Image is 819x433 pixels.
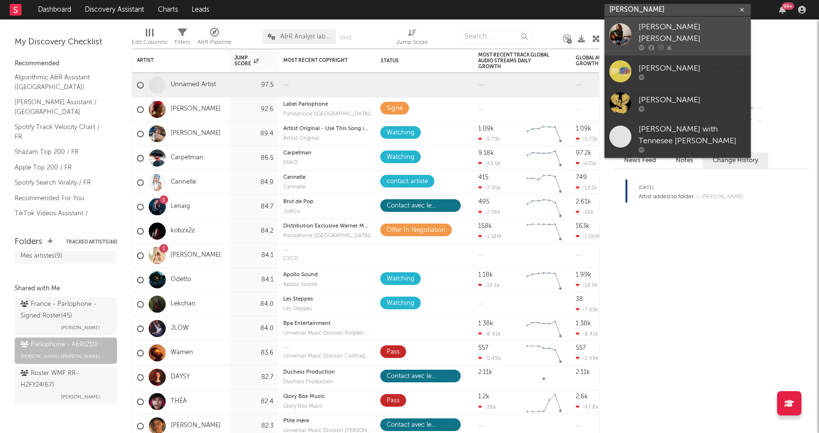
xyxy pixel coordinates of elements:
div: label: Cannelle [283,185,371,190]
div: -1.06M [576,233,600,240]
div: contact artiste [387,176,428,188]
a: [PERSON_NAME] with Tennesee [PERSON_NAME] [604,119,751,158]
div: -8.41k [576,331,598,337]
div: copyright: Brut de Pop [283,199,371,205]
div: -5.73k [478,136,500,142]
div: -7.95k [478,185,501,191]
a: Lenaïg [171,203,190,211]
div: copyright: Bpa Entertainment [283,321,371,326]
div: 1.2k [478,394,489,400]
a: Algorithmic A&R Assistant ([GEOGRAPHIC_DATA]) [15,72,107,92]
div: -5.49k [576,355,599,361]
div: -7.65k [576,306,598,313]
div: -- [744,115,809,128]
div: 92.6 [234,104,273,115]
div: copyright: Ptite mère [283,418,371,424]
div: Brut de Pop [283,199,371,205]
div: Bpa Entertainment [283,321,371,326]
div: Watching [387,127,414,139]
div: Parlophone - A&R ( 210 ) [20,339,98,351]
span: A&R Analyst labels [280,34,331,40]
input: Search... [459,29,532,44]
div: Jo&Co [283,209,371,214]
div: copyright: Duchess Production [283,370,371,375]
div: 84.0 [234,299,273,310]
div: Mes artistes ( 9 ) [20,250,62,262]
div: -26k [576,209,594,215]
div: label: CYCO [283,256,371,262]
div: 97.2k [576,150,591,156]
span: [PERSON_NAME] [61,322,100,334]
div: copyright: Artlist Original - Use This Song in Your Video - Go to Artlist.io [283,126,371,132]
div: My Discovery Checklist [15,37,117,48]
div: Ptite mère [283,418,371,424]
a: TikTok Videos Assistant / [GEOGRAPHIC_DATA] [15,208,107,228]
a: Odetto [171,276,191,284]
svg: Chart title [522,365,566,390]
span: [PERSON_NAME] [61,391,100,403]
svg: Chart title [522,195,566,219]
div: Edit Columns [132,24,167,53]
div: Glory Box Music [283,404,371,409]
div: 557 [576,345,586,351]
div: 2.61k [576,199,591,205]
div: label: Parlophone (France) [283,112,371,117]
div: 84.1 [234,274,273,286]
div: ENKO [283,160,371,166]
div: label: Parlophone (France) [283,233,371,239]
div: 84.0 [234,323,273,335]
a: Mes artistes(9) [15,249,117,264]
div: 38 [576,296,583,302]
div: 82.7 [234,372,273,383]
div: Label Parlophone [283,102,371,107]
div: 89.4 [234,128,273,140]
div: A&R Pipeline [197,24,232,53]
div: [PERSON_NAME] with Tennesee [PERSON_NAME] [639,124,746,147]
a: DAYSY [171,373,190,381]
div: Distribution Exclusive Warner Music [GEOGRAPHIC_DATA] [283,224,371,229]
div: 84.1 [234,250,273,262]
div: Artlist Original [283,136,371,141]
button: News Feed [614,152,666,169]
div: 1.09k [478,126,494,132]
a: Lekchan [171,300,195,308]
div: 1.18k [478,272,493,278]
div: -14.1k [478,282,500,288]
div: Offer In Negotiation [387,225,446,236]
div: 415 [478,174,488,181]
div: label: Apollo Sound [283,282,371,287]
span: [PERSON_NAME] [PERSON_NAME] [20,351,100,362]
div: Global Audio Streams Daily Growth [576,55,649,67]
svg: Chart title [522,146,566,170]
div: label: Glory Box Music [283,404,371,409]
div: copyright: Distribution Exclusive Warner Music France [283,224,371,229]
a: kobzx2z [171,227,195,235]
div: -- [744,102,809,115]
div: Contact avec le management [387,371,454,382]
div: 1.99k [576,272,591,278]
a: Roster WMF RR-H2FY24(67)[PERSON_NAME] [15,366,117,404]
svg: Chart title [522,170,566,195]
div: -8.41k [478,331,501,337]
div: Les Steppes [283,306,371,312]
div: Duchess Production [283,370,371,375]
div: 83.6 [234,347,273,359]
div: A&R Pipeline [197,37,232,48]
a: Spotify Search Virality / FR [15,177,107,188]
div: 163k [576,223,589,229]
div: 1.38k [478,320,493,327]
a: Parlophone - A&R(210)[PERSON_NAME] [PERSON_NAME] [15,338,117,364]
div: Jump Score [234,55,259,67]
div: 84.7 [234,201,273,213]
a: [PERSON_NAME] [171,422,221,430]
div: Carpetman [283,151,371,156]
div: Watching [387,298,414,309]
div: 1.09k [576,126,591,132]
div: [DATE] [639,182,742,193]
div: 82.3 [234,420,273,432]
div: -5.49k [478,355,501,361]
div: Most Recent Track Global Audio Streams Daily Growth [478,52,551,70]
a: Carpetman [171,154,203,162]
div: Artist [137,57,210,63]
div: Status [381,58,444,64]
